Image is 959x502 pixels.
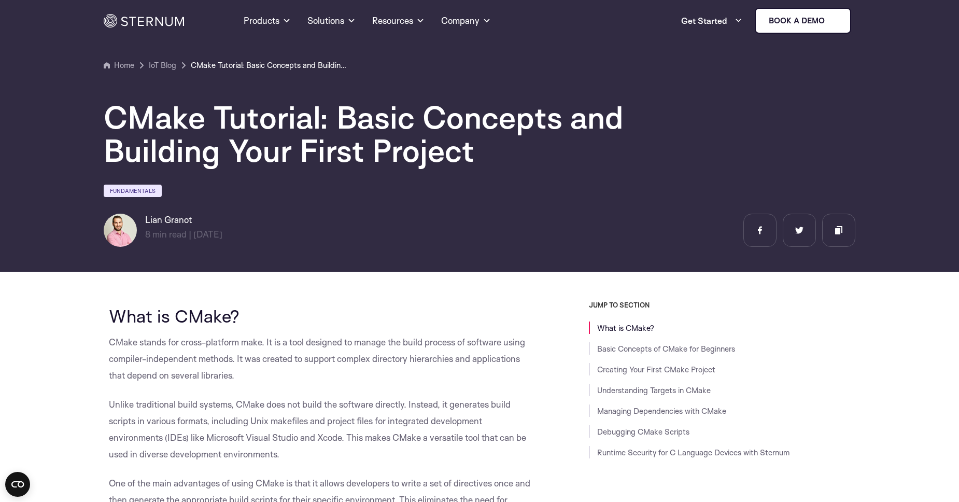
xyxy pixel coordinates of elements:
span: 8 [145,229,150,240]
a: What is CMake? [597,323,654,333]
img: sternum iot [829,17,837,25]
span: min read | [145,229,191,240]
a: Fundamentals [104,185,162,197]
button: Open CMP widget [5,472,30,497]
a: Book a demo [755,8,851,34]
a: Basic Concepts of CMake for Beginners [597,344,735,354]
h1: CMake Tutorial: Basic Concepts and Building Your First Project [104,101,726,167]
p: Unlike traditional build systems, CMake does not build the software directly. Instead, it generat... [109,396,537,463]
a: Creating Your First CMake Project [597,365,715,374]
span: [DATE] [193,229,222,240]
h3: JUMP TO SECTION [589,301,855,309]
h6: Lian Granot [145,214,222,226]
p: CMake stands for cross-platform make. It is a tool designed to manage the build process of softwa... [109,334,537,384]
a: Solutions [307,2,356,39]
a: Company [441,2,491,39]
a: CMake Tutorial: Basic Concepts and Building Your First Project [191,59,346,72]
a: Managing Dependencies with CMake [597,406,726,416]
h2: What is CMake? [109,306,537,326]
a: Get Started [681,10,742,31]
a: Debugging CMake Scripts [597,427,689,437]
a: Runtime Security for C Language Devices with Sternum [597,448,789,457]
a: IoT Blog [149,59,176,72]
a: Resources [372,2,425,39]
a: Understanding Targets in CMake [597,385,711,395]
a: Home [104,59,134,72]
a: Products [244,2,291,39]
img: Lian Granot [104,214,137,247]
